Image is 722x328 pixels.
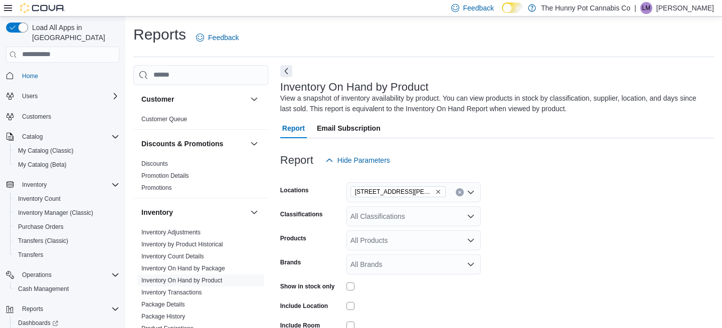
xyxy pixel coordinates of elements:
[467,188,475,196] button: Open list of options
[141,276,222,284] span: Inventory On Hand by Product
[435,189,441,195] button: Remove 100 Jamieson Pkwy from selection in this group
[280,302,328,310] label: Include Location
[133,113,268,129] div: Customer
[22,305,43,313] span: Reports
[18,303,119,315] span: Reports
[18,111,55,123] a: Customers
[14,249,47,261] a: Transfers
[14,145,119,157] span: My Catalog (Classic)
[467,212,475,220] button: Open list of options
[10,282,123,296] button: Cash Management
[20,3,65,13] img: Cova
[502,3,523,13] input: Dark Mode
[141,301,185,308] a: Package Details
[280,154,313,166] h3: Report
[141,241,223,248] a: Inventory by Product Historical
[350,186,446,197] span: 100 Jamieson Pkwy
[14,283,119,295] span: Cash Management
[18,319,58,327] span: Dashboards
[141,116,187,123] a: Customer Queue
[18,70,42,82] a: Home
[2,178,123,192] button: Inventory
[141,288,202,296] span: Inventory Transactions
[208,33,239,43] span: Feedback
[10,206,123,220] button: Inventory Manager (Classic)
[2,268,123,282] button: Operations
[10,192,123,206] button: Inventory Count
[22,72,38,80] span: Home
[18,285,69,293] span: Cash Management
[14,207,97,219] a: Inventory Manager (Classic)
[642,2,651,14] span: LM
[282,118,305,138] span: Report
[141,172,189,179] a: Promotion Details
[18,70,119,82] span: Home
[141,253,204,260] a: Inventory Count Details
[280,210,323,218] label: Classifications
[18,161,67,169] span: My Catalog (Beta)
[141,289,202,296] a: Inventory Transactions
[18,131,119,143] span: Catalog
[18,269,56,281] button: Operations
[337,155,390,165] span: Hide Parameters
[141,277,222,284] a: Inventory On Hand by Product
[22,133,43,141] span: Catalog
[640,2,652,14] div: Logan Marston
[141,228,201,236] span: Inventory Adjustments
[141,184,172,191] a: Promotions
[2,89,123,103] button: Users
[248,93,260,105] button: Customer
[280,234,306,242] label: Products
[467,260,475,268] button: Open list of options
[18,179,51,191] button: Inventory
[280,282,335,290] label: Show in stock only
[10,234,123,248] button: Transfers (Classic)
[141,240,223,248] span: Inventory by Product Historical
[10,144,123,158] button: My Catalog (Classic)
[22,113,51,121] span: Customers
[14,193,119,205] span: Inventory Count
[18,303,47,315] button: Reports
[280,93,709,114] div: View a snapshot of inventory availability by product. You can view products in stock by classific...
[141,300,185,308] span: Package Details
[317,118,381,138] span: Email Subscription
[141,207,173,217] h3: Inventory
[141,94,174,104] h3: Customer
[463,3,494,13] span: Feedback
[18,110,119,123] span: Customers
[22,271,52,279] span: Operations
[2,130,123,144] button: Catalog
[141,160,168,167] a: Discounts
[14,221,119,233] span: Purchase Orders
[280,186,309,194] label: Locations
[2,109,123,124] button: Customers
[10,158,123,172] button: My Catalog (Beta)
[141,264,225,272] span: Inventory On Hand by Package
[18,269,119,281] span: Operations
[18,131,47,143] button: Catalog
[141,207,246,217] button: Inventory
[18,90,42,102] button: Users
[14,193,65,205] a: Inventory Count
[141,115,187,123] span: Customer Queue
[280,258,301,266] label: Brands
[18,251,43,259] span: Transfers
[141,252,204,260] span: Inventory Count Details
[541,2,630,14] p: The Hunny Pot Cannabis Co
[141,172,189,180] span: Promotion Details
[141,139,223,149] h3: Discounts & Promotions
[141,229,201,236] a: Inventory Adjustments
[634,2,636,14] p: |
[18,90,119,102] span: Users
[18,179,119,191] span: Inventory
[22,181,47,189] span: Inventory
[467,236,475,244] button: Open list of options
[2,302,123,316] button: Reports
[133,158,268,198] div: Discounts & Promotions
[656,2,714,14] p: [PERSON_NAME]
[141,313,185,320] a: Package History
[14,249,119,261] span: Transfers
[280,81,429,93] h3: Inventory On Hand by Product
